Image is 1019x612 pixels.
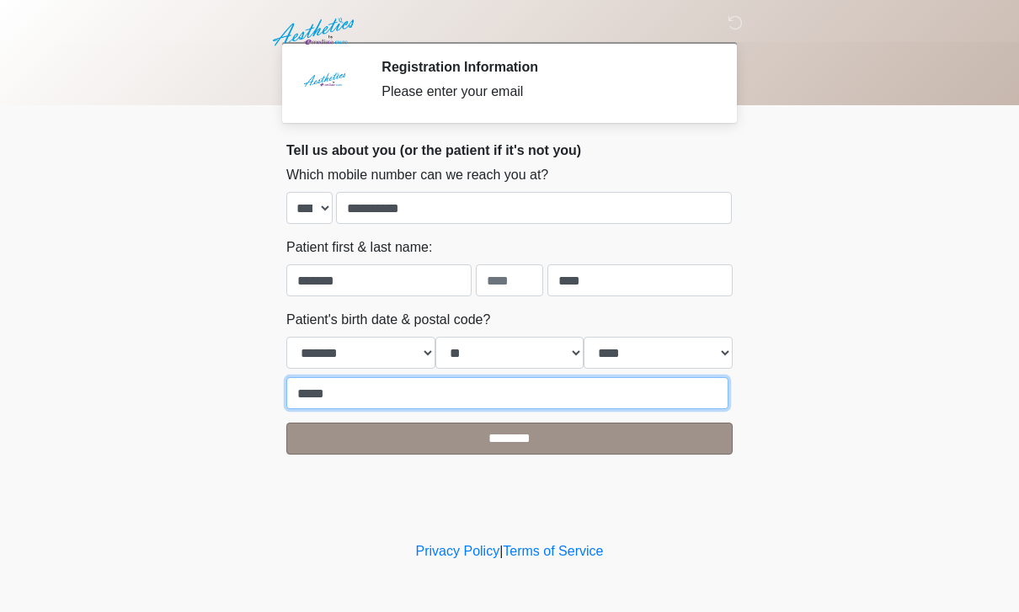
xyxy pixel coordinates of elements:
h2: Tell us about you (or the patient if it's not you) [286,142,733,158]
h2: Registration Information [381,59,707,75]
label: Patient's birth date & postal code? [286,310,490,330]
img: Agent Avatar [299,59,349,109]
img: Aesthetics by Emediate Cure Logo [269,13,361,51]
a: | [499,544,503,558]
label: Which mobile number can we reach you at? [286,165,548,185]
a: Terms of Service [503,544,603,558]
a: Privacy Policy [416,544,500,558]
label: Patient first & last name: [286,237,432,258]
div: Please enter your email [381,82,707,102]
